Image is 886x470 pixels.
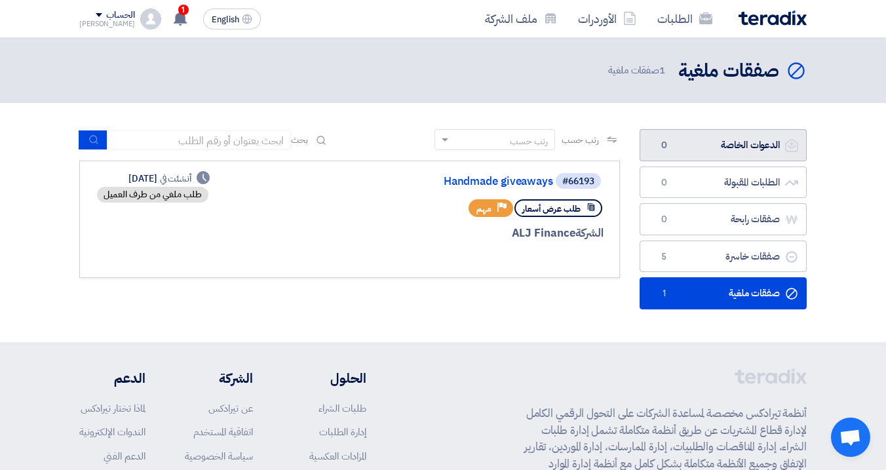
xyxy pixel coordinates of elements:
[288,225,604,242] div: ALJ Finance
[160,172,191,186] span: أنشئت في
[212,15,239,24] span: English
[309,449,366,463] a: المزادات العكسية
[208,401,253,416] a: عن تيرادكس
[739,10,807,26] img: Teradix logo
[831,418,870,457] a: Open chat
[640,203,807,235] a: صفقات رابحة0
[81,401,145,416] a: لماذا تختار تيرادكس
[659,63,665,77] span: 1
[640,241,807,273] a: صفقات خاسرة5
[656,287,672,300] span: 1
[292,368,366,388] li: الحلول
[185,449,253,463] a: سياسة الخصوصية
[656,139,672,152] span: 0
[510,134,548,148] div: رتب حسب
[568,3,647,34] a: الأوردرات
[640,166,807,199] a: الطلبات المقبولة0
[640,129,807,161] a: الدعوات الخاصة0
[474,3,568,34] a: ملف الشركة
[193,425,253,439] a: اتفاقية المستخدم
[656,176,672,189] span: 0
[203,9,261,29] button: English
[107,130,291,150] input: ابحث بعنوان أو رقم الطلب
[319,425,366,439] a: إدارة الطلبات
[656,213,672,226] span: 0
[291,133,308,147] span: بحث
[647,3,723,34] a: الطلبات
[140,9,161,29] img: profile_test.png
[608,63,668,78] span: صفقات ملغية
[562,177,594,186] div: #66193
[640,277,807,309] a: صفقات ملغية1
[106,10,134,21] div: الحساب
[656,250,672,264] span: 5
[104,449,145,463] a: الدعم الفني
[79,425,145,439] a: الندوات الإلكترونية
[79,368,145,388] li: الدعم
[128,172,210,186] div: [DATE]
[562,133,599,147] span: رتب حسب
[79,20,135,28] div: [PERSON_NAME]
[97,187,208,203] div: طلب ملغي من طرف العميل
[522,203,581,215] span: طلب عرض أسعار
[678,58,779,84] h2: صفقات ملغية
[476,203,491,215] span: مهم
[575,225,604,241] span: الشركة
[318,401,366,416] a: طلبات الشراء
[185,368,253,388] li: الشركة
[178,5,189,15] span: 1
[291,176,553,187] a: Handmade giveaways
